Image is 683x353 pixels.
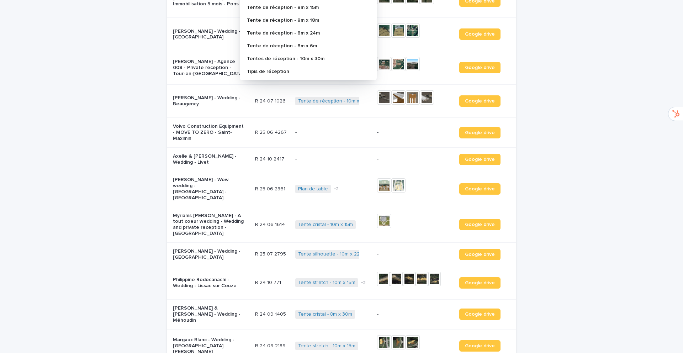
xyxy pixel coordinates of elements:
span: Google drive [465,186,495,191]
p: R 25 06 4267 [255,128,288,136]
tr: [PERSON_NAME] - Wedding - [GEOGRAPHIC_DATA]R 25 07 2795R 25 07 2795 Tente silhouette - 10m x 22m ... [167,242,516,266]
span: Google drive [465,65,495,70]
p: [PERSON_NAME] - Wedding - Beaugency [173,95,244,107]
p: R 25 06 2861 [255,185,287,192]
span: Google drive [465,99,495,104]
p: Tente de réception - 8m x 24m [247,31,362,36]
a: Google drive [459,309,501,320]
p: [PERSON_NAME] - Wow wedding - [GEOGRAPHIC_DATA] - [GEOGRAPHIC_DATA] [173,177,244,201]
p: - [377,156,448,162]
a: Google drive [459,154,501,165]
p: [PERSON_NAME] - Wedding - [GEOGRAPHIC_DATA] [173,28,244,41]
a: Tente cristal - 10m x 15m [298,222,353,228]
tr: Philippine Rodocanachi - Wedding - Lissac sur CouzeR 24 10 771R 24 10 771 Tente stretch - 10m x 1... [167,266,516,300]
tr: Axelle & [PERSON_NAME] - Wedding - LivetR 24 10 2417R 24 10 2417 --Google drive [167,147,516,171]
p: Tente de réception - 8m x 6m [247,43,362,48]
a: Tente silhouette - 10m x 22m [298,251,364,257]
p: R 24 09 2189 [255,342,287,349]
span: Google drive [465,222,495,227]
span: Google drive [465,252,495,257]
tr: Volvo Construction Equipment - MOVE TO ZERO - Saint-MaximinR 25 06 4267R 25 06 4267 --Google drive [167,118,516,147]
a: Google drive [459,219,501,230]
a: Google drive [459,95,501,107]
p: - [295,156,366,162]
tr: [PERSON_NAME] - Wedding - BeaugencyR 24 07 1026R 24 07 1026 Tente de réception - 10m x 25m Google... [167,84,516,118]
tr: [PERSON_NAME] - Wedding - [GEOGRAPHIC_DATA]R 25 02 203R 25 02 203 Tente stretch - 7,5m x 10m +1Go... [167,17,516,51]
p: Myriams [PERSON_NAME] - A tout coeur wedding - Wedding and private reception - [GEOGRAPHIC_DATA] [173,213,244,237]
p: Philippine Rodocanachi - Wedding - Lissac sur Couze [173,277,244,289]
tr: Myriams [PERSON_NAME] - A tout coeur wedding - Wedding and private reception - [GEOGRAPHIC_DATA]R... [167,207,516,242]
p: Volvo Construction Equipment - MOVE TO ZERO - Saint-Maximin [173,123,244,141]
p: R 24 10 2417 [255,155,286,162]
a: Google drive [459,62,501,73]
a: Tente cristal - 8m x 30m [298,311,352,317]
p: Tipis de réception [247,69,362,74]
a: Google drive [459,249,501,260]
a: Google drive [459,340,501,352]
tr: [PERSON_NAME] - Agence 008 - Private reception - Tour-en-[GEOGRAPHIC_DATA]R 24 12 18R 24 12 18 Te... [167,51,516,84]
a: Tente stretch - 10m x 15m [298,343,355,349]
p: - [295,130,366,136]
p: [PERSON_NAME] - Wedding - [GEOGRAPHIC_DATA] [173,248,244,260]
p: R 24 06 1614 [255,220,286,228]
p: R 25 07 2795 [255,250,287,257]
p: Tente de réception - 8m x 18m [247,18,362,23]
p: - [377,130,448,136]
span: Google drive [465,157,495,162]
span: + 2 [334,187,339,191]
p: R 24 10 771 [255,278,282,286]
span: Google drive [465,130,495,135]
a: Google drive [459,127,501,138]
span: + 2 [361,281,366,285]
p: - [377,311,448,317]
span: Google drive [465,343,495,348]
p: Tentes de réception - 10m x 30m [247,56,362,61]
a: Google drive [459,183,501,195]
p: R 24 09 1405 [255,310,287,317]
span: Google drive [465,32,495,37]
a: Plan de table [298,186,328,192]
p: Tente de réception - 8m x 15m [247,5,362,10]
span: Google drive [465,312,495,317]
a: Tente de réception - 10m x 25m [298,98,370,104]
p: - [377,251,448,257]
a: Tente stretch - 10m x 15m [298,280,355,286]
p: [PERSON_NAME] - Agence 008 - Private reception - Tour-en-[GEOGRAPHIC_DATA] [173,59,244,77]
tr: [PERSON_NAME] - Wow wedding - [GEOGRAPHIC_DATA] - [GEOGRAPHIC_DATA]R 25 06 2861R 25 06 2861 Plan ... [167,171,516,207]
a: Google drive [459,277,501,289]
p: [PERSON_NAME] & [PERSON_NAME] - Wedding - Méhoudin [173,305,244,323]
p: R 24 07 1026 [255,97,287,104]
p: Axelle & [PERSON_NAME] - Wedding - Livet [173,153,244,165]
span: Google drive [465,280,495,285]
tr: [PERSON_NAME] & [PERSON_NAME] - Wedding - MéhoudinR 24 09 1405R 24 09 1405 Tente cristal - 8m x 3... [167,300,516,329]
a: Google drive [459,28,501,40]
